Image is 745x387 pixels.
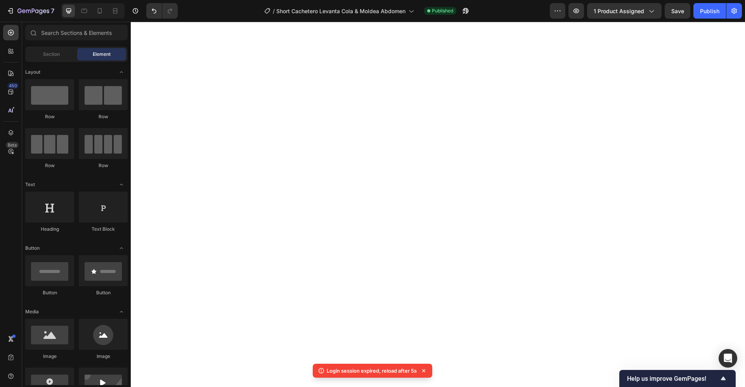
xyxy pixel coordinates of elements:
div: Text Block [79,226,128,233]
iframe: Design area [131,22,745,387]
span: 1 product assigned [594,7,644,15]
input: Search Sections & Elements [25,25,128,40]
span: Toggle open [115,66,128,78]
div: Image [79,353,128,360]
div: Row [25,162,74,169]
div: Publish [700,7,719,15]
button: 1 product assigned [587,3,662,19]
div: Open Intercom Messenger [719,349,737,368]
span: Toggle open [115,306,128,318]
div: Image [25,353,74,360]
span: Published [432,7,453,14]
p: 7 [51,6,54,16]
span: Layout [25,69,40,76]
div: Button [25,289,74,296]
button: Publish [693,3,726,19]
div: Beta [6,142,19,148]
span: Toggle open [115,242,128,254]
span: Toggle open [115,178,128,191]
div: Heading [25,226,74,233]
span: Text [25,181,35,188]
div: Row [79,113,128,120]
span: Help us improve GemPages! [627,375,719,382]
div: Row [25,113,74,120]
span: Section [43,51,60,58]
span: / [273,7,275,15]
span: Element [93,51,111,58]
div: 450 [7,83,19,89]
div: Undo/Redo [146,3,178,19]
button: Save [665,3,690,19]
div: Row [79,162,128,169]
div: Button [79,289,128,296]
span: Media [25,308,39,315]
span: Button [25,245,40,252]
span: Short Cachetero Levanta Cola & Moldea Abdomen [276,7,405,15]
span: Save [671,8,684,14]
button: Show survey - Help us improve GemPages! [627,374,728,383]
button: 7 [3,3,58,19]
p: Login session expired, reload after 5s [327,367,417,375]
